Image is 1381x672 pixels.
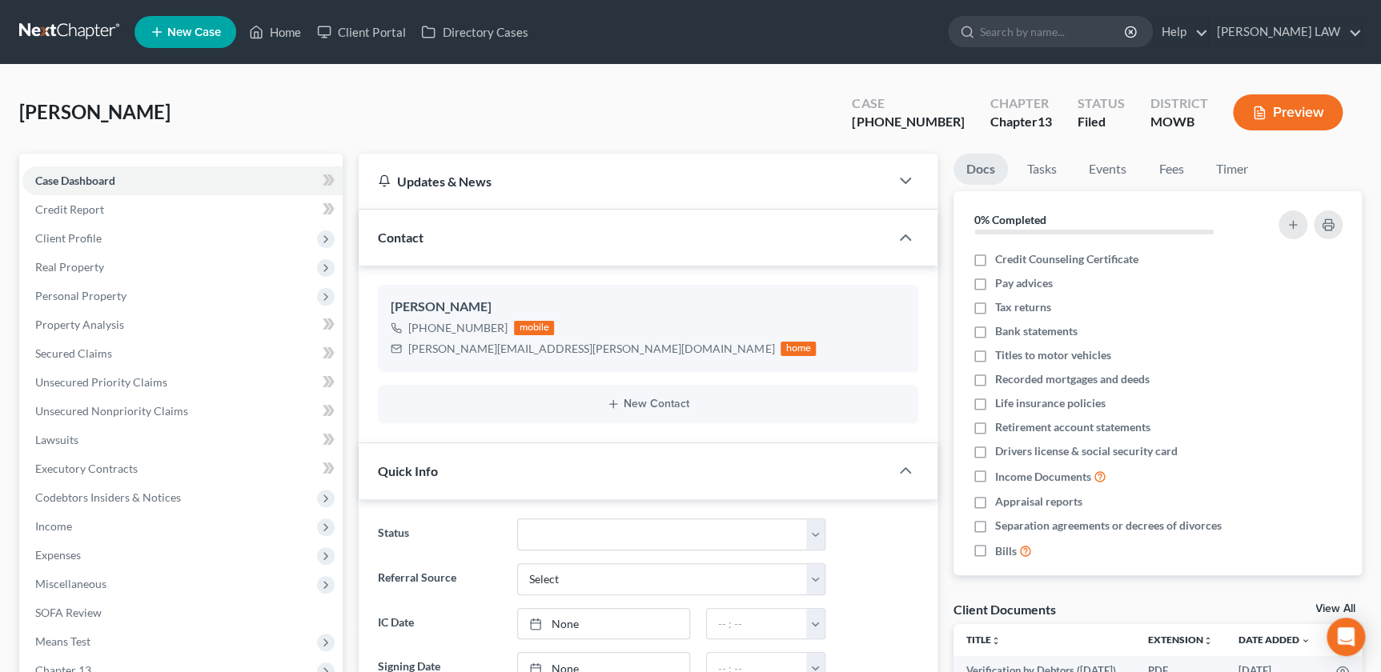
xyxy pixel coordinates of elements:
[995,494,1082,510] span: Appraisal reports
[35,606,102,619] span: SOFA Review
[35,174,115,187] span: Case Dashboard
[1209,18,1361,46] a: [PERSON_NAME] LAW
[1077,113,1124,131] div: Filed
[35,318,124,331] span: Property Analysis
[408,341,774,357] div: [PERSON_NAME][EMAIL_ADDRESS][PERSON_NAME][DOMAIN_NAME]
[1014,154,1070,185] a: Tasks
[995,299,1051,315] span: Tax returns
[35,346,112,360] span: Secured Claims
[35,202,104,216] span: Credit Report
[990,113,1051,131] div: Chapter
[1077,94,1124,113] div: Status
[35,433,78,446] span: Lawsuits
[1148,634,1213,646] a: Extensionunfold_more
[991,636,1001,646] i: unfold_more
[995,371,1150,387] span: Recorded mortgages and deeds
[35,548,81,562] span: Expenses
[22,166,343,195] a: Case Dashboard
[707,609,807,639] input: -- : --
[391,398,905,410] button: New Contact
[518,609,689,639] a: None
[22,426,343,454] a: Lawsuits
[391,298,905,317] div: [PERSON_NAME]
[995,518,1222,534] span: Separation agreements or decrees of divorces
[1076,154,1139,185] a: Events
[22,368,343,397] a: Unsecured Priority Claims
[378,230,424,245] span: Contact
[19,100,171,123] span: [PERSON_NAME]
[22,195,343,224] a: Credit Report
[1203,154,1261,185] a: Timer
[241,18,309,46] a: Home
[35,289,126,302] span: Personal Property
[1037,114,1051,129] span: 13
[378,173,869,190] div: Updates & News
[980,17,1126,46] input: Search by name...
[35,231,102,245] span: Client Profile
[781,342,816,356] div: home
[413,18,536,46] a: Directory Cases
[1146,154,1197,185] a: Fees
[35,519,72,533] span: Income
[990,94,1051,113] div: Chapter
[408,320,508,336] div: [PHONE_NUMBER]
[995,543,1017,559] span: Bills
[22,310,343,339] a: Property Analysis
[35,490,181,504] span: Codebtors Insiders & Notices
[995,323,1078,339] span: Bank statements
[995,469,1091,485] span: Income Documents
[514,321,554,335] div: mobile
[370,608,509,640] label: IC Date
[378,463,438,478] span: Quick Info
[995,251,1138,267] span: Credit Counseling Certificate
[370,563,509,595] label: Referral Source
[1327,618,1365,656] div: Open Intercom Messenger
[953,154,1008,185] a: Docs
[22,598,343,627] a: SOFA Review
[35,577,106,590] span: Miscellaneous
[974,213,1046,226] strong: 0% Completed
[35,634,90,648] span: Means Test
[1301,636,1311,646] i: expand_more
[995,443,1178,459] span: Drivers license & social security card
[35,260,104,274] span: Real Property
[995,347,1111,363] span: Titles to motor vehicles
[1238,634,1311,646] a: Date Added expand_more
[35,462,138,475] span: Executory Contracts
[35,375,167,389] span: Unsecured Priority Claims
[1154,18,1207,46] a: Help
[953,601,1056,618] div: Client Documents
[35,404,188,418] span: Unsecured Nonpriority Claims
[995,275,1053,291] span: Pay advices
[966,634,1001,646] a: Titleunfold_more
[370,518,509,550] label: Status
[167,26,221,38] span: New Case
[1150,113,1207,131] div: MOWB
[995,419,1150,435] span: Retirement account statements
[1315,603,1355,614] a: View All
[1150,94,1207,113] div: District
[22,339,343,368] a: Secured Claims
[1203,636,1213,646] i: unfold_more
[852,113,964,131] div: [PHONE_NUMBER]
[309,18,413,46] a: Client Portal
[22,454,343,483] a: Executory Contracts
[1233,94,1343,130] button: Preview
[22,397,343,426] a: Unsecured Nonpriority Claims
[995,395,1106,411] span: Life insurance policies
[852,94,964,113] div: Case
